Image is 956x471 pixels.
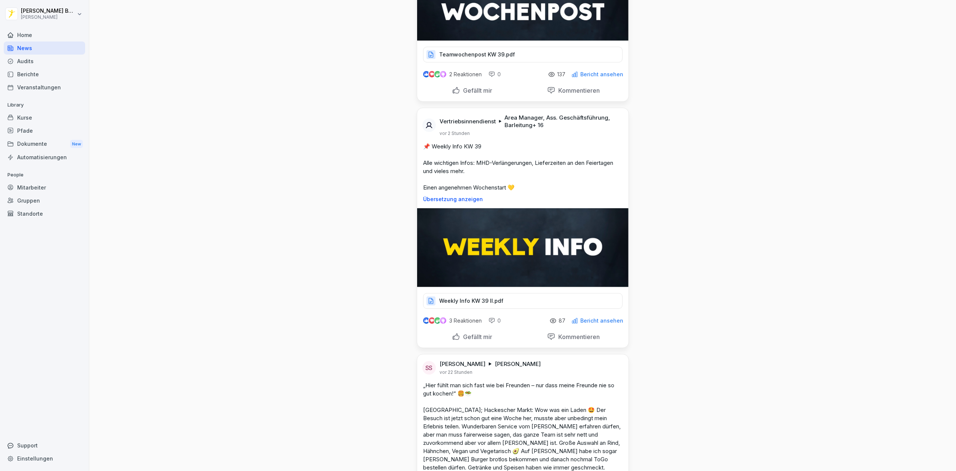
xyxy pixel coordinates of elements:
p: Weekly Info KW 39 II.pdf [439,297,503,305]
a: Standorte [4,207,85,220]
p: [PERSON_NAME] [495,360,541,368]
div: SS [422,361,436,375]
p: Gefällt mir [460,333,492,341]
img: like [423,71,429,77]
a: Automatisierungen [4,151,85,164]
img: like [423,318,429,324]
p: Bericht ansehen [580,318,623,324]
p: Gefällt mir [460,87,492,94]
img: celebrate [434,71,441,77]
img: love [429,318,435,323]
p: 📌 Weekly Info KW 39 Alle wichtigen Infos: MHD-Verlängerungen, Lieferzeiten an den Feiertagen und ... [423,142,623,192]
p: Library [4,99,85,111]
div: 0 [488,71,501,78]
p: Area Manager, Ass. Geschäftsführung, Barleitung + 16 [505,114,620,129]
a: Kurse [4,111,85,124]
a: News [4,41,85,55]
a: Teamwochenpost KW 39.pdf [423,53,623,61]
p: Teamwochenpost KW 39.pdf [439,51,515,58]
p: 137 [557,71,565,77]
p: 3 Reaktionen [449,318,482,324]
p: [PERSON_NAME] Bogomolec [21,8,75,14]
p: vor 2 Stunden [440,130,470,136]
a: Mitarbeiter [4,181,85,194]
p: Bericht ansehen [580,71,623,77]
img: love [429,71,435,77]
p: [PERSON_NAME] [21,15,75,20]
a: Einstellungen [4,452,85,465]
a: Gruppen [4,194,85,207]
div: Support [4,439,85,452]
div: New [70,140,83,148]
a: DokumenteNew [4,137,85,151]
p: People [4,169,85,181]
p: Kommentieren [555,333,600,341]
p: vor 22 Stunden [440,369,472,375]
a: Veranstaltungen [4,81,85,94]
div: Dokumente [4,137,85,151]
p: Übersetzung anzeigen [423,196,623,202]
a: Pfade [4,124,85,137]
img: inspiring [440,317,446,324]
img: celebrate [434,317,441,324]
img: inspiring [440,71,446,78]
img: c31u2p2qoqpfv4dnx9j6dtk8.png [417,208,628,287]
a: Audits [4,55,85,68]
p: [PERSON_NAME] [440,360,485,368]
p: 2 Reaktionen [449,71,482,77]
p: Vertriebsinnendienst [440,118,496,125]
a: Home [4,28,85,41]
a: Weekly Info KW 39 II.pdf [423,299,623,307]
a: Berichte [4,68,85,81]
div: 0 [488,317,501,324]
p: 87 [559,318,565,324]
p: Kommentieren [555,87,600,94]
